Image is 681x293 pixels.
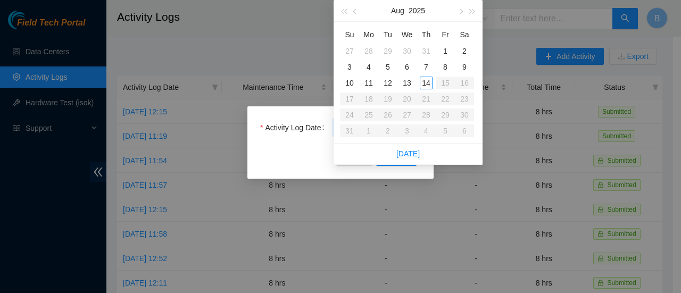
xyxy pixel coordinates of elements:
td: 2025-08-05 [378,59,397,75]
div: 4 [362,61,375,73]
label: Activity Log Date [260,119,328,136]
div: 8 [439,61,452,73]
div: 14 [420,77,433,89]
div: 12 [381,77,394,89]
td: 2025-08-08 [436,59,455,75]
div: 11 [362,77,375,89]
td: 2025-08-10 [340,75,359,91]
div: 13 [401,77,413,89]
td: 2025-07-31 [417,43,436,59]
td: 2025-08-11 [359,75,378,91]
th: Su [340,26,359,43]
div: 7 [420,61,433,73]
td: 2025-07-30 [397,43,417,59]
div: 3 [343,61,356,73]
div: 1 [439,45,452,57]
td: 2025-08-01 [436,43,455,59]
td: 2025-07-29 [378,43,397,59]
td: 2025-08-14 [417,75,436,91]
div: 2 [458,45,471,57]
div: 28 [362,45,375,57]
th: Mo [359,26,378,43]
div: 6 [401,61,413,73]
th: Sa [455,26,474,43]
a: [DATE] [396,149,420,158]
div: 9 [458,61,471,73]
div: 31 [420,45,433,57]
td: 2025-08-04 [359,59,378,75]
div: 30 [401,45,413,57]
td: 2025-08-02 [455,43,474,59]
td: 2025-08-12 [378,75,397,91]
td: 2025-08-07 [417,59,436,75]
td: 2025-08-09 [455,59,474,75]
th: Fr [436,26,455,43]
th: Tu [378,26,397,43]
th: We [397,26,417,43]
th: Th [417,26,436,43]
td: 2025-07-27 [340,43,359,59]
div: 5 [381,61,394,73]
td: 2025-08-03 [340,59,359,75]
td: 2025-08-06 [397,59,417,75]
div: 10 [343,77,356,89]
td: 2025-08-13 [397,75,417,91]
div: 29 [381,45,394,57]
div: 27 [343,45,356,57]
td: 2025-07-28 [359,43,378,59]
